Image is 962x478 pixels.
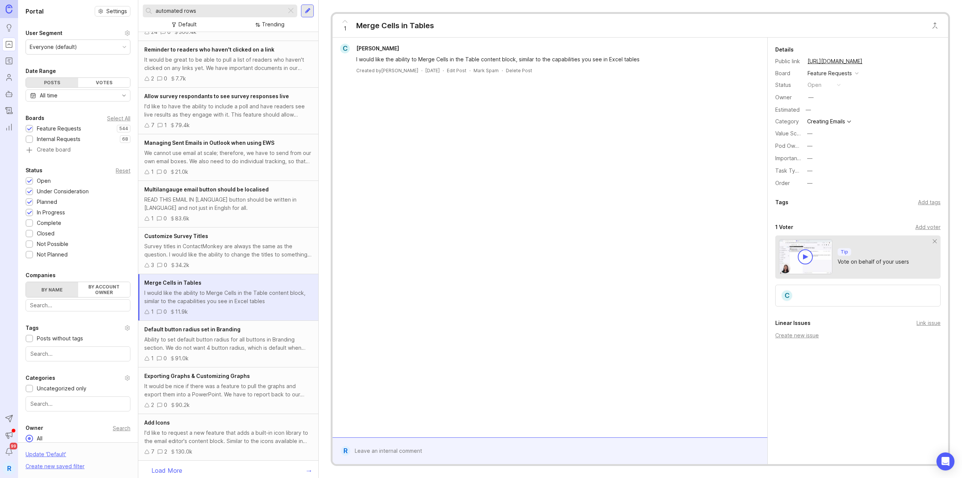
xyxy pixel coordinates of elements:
div: Add voter [915,223,941,231]
div: I'd like to request a new feature that adds a built-in icon library to the email editor's content... [144,429,312,445]
a: Allow survey respondants to see survey responses liveI'd like to have the ability to include a po... [138,88,318,134]
div: Created by [PERSON_NAME] [356,67,418,74]
button: R [2,461,16,475]
input: Search... [30,350,126,358]
div: 0 [163,354,167,363]
div: 91.0k [175,354,189,363]
span: 99 [10,443,17,449]
button: Mark Spam [473,67,499,74]
a: Autopilot [2,87,16,101]
span: 1 [344,24,346,33]
input: Search... [156,7,283,15]
div: Edit Post [447,67,466,74]
div: 2 [151,401,154,409]
a: [DATE] [425,67,440,74]
div: Everyone (default) [30,43,77,51]
input: Search... [30,301,126,310]
a: Managing Sent Emails in Outlook when using EWSWe cannot use email at scale; therefore, we have to... [138,134,318,181]
div: 7.7k [175,74,186,83]
div: Creating Emails [807,119,845,124]
img: video-thumbnail-vote-d41b83416815613422e2ca741bf692cc.jpg [779,239,832,274]
h1: Portal [26,7,44,16]
div: Linear Issues [775,319,811,328]
div: In Progress [37,208,65,217]
div: Trending [262,20,284,29]
div: — [807,167,812,175]
div: C [781,290,793,302]
a: Roadmaps [2,54,16,68]
div: 0 [163,308,167,316]
div: Delete Post [506,67,532,74]
div: 0 [164,261,167,269]
div: C [340,44,350,53]
div: Internal Requests [37,135,80,143]
button: Settings [95,6,130,17]
div: Search [113,426,130,430]
span: Settings [106,8,127,15]
span: Reminder to readers who haven't clicked on a link [144,46,274,53]
div: 1 [151,168,154,176]
div: Survey titles in ContactMonkey are always the same as the question. I would like the ability to c... [144,242,312,259]
div: Complete [37,219,61,227]
a: Default button radius set in BrandingAbility to set default button radius for all buttons in Bran... [138,321,318,367]
a: Multilangauge email button should be localisedREAD THIS EMAIL IN [LANGUAGE] button should be writ... [138,181,318,228]
label: Importance [775,155,803,161]
label: Value Scale [775,130,804,137]
div: 1 [151,308,154,316]
span: Customize Survey Titles [144,233,208,239]
div: 7 [151,448,154,456]
div: 0 [163,168,167,176]
div: All time [40,91,57,100]
div: Estimated [775,107,800,112]
p: 68 [122,136,128,142]
div: 7 [151,121,154,129]
span: Multilangauge email button should be localised [144,186,269,193]
div: Add tags [918,198,941,206]
div: 2 [151,74,154,83]
svg: toggle icon [118,93,130,99]
div: Status [775,81,802,89]
div: 1 Voter [775,223,793,232]
span: Allow survey respondants to see survey responses live [144,93,289,99]
div: open [808,81,821,89]
div: — [808,93,814,102]
div: Planned [37,198,57,206]
div: Feature Requests [808,69,852,77]
div: 79.4k [175,121,190,129]
div: — [807,179,812,187]
div: I'd like to have the ability to include a poll and have readers see live results as they engage w... [144,102,312,119]
a: Ideas [2,21,16,35]
div: 1 [151,354,154,363]
div: Ability to set default button radius for all buttons in Branding section. We do not want 4 button... [144,335,312,352]
p: 544 [119,126,128,132]
div: It would be great to be able to pull a list of readers who haven't clicked on any links yet. We h... [144,56,312,72]
div: Posts [26,78,78,87]
div: Open Intercom Messenger [936,452,954,470]
label: By name [26,282,78,297]
div: I would like the ability to Merge Cells in the Table content block, similar to the capabilities y... [144,289,312,305]
div: All [33,434,46,443]
div: 6 [167,28,171,36]
button: Send to Autopilot [2,412,16,425]
div: Not Planned [37,250,68,259]
div: Update ' Default ' [26,450,66,462]
div: Public link [775,57,802,65]
div: Closed [37,229,54,238]
div: Reset [116,168,130,173]
a: Changelog [2,104,16,117]
div: Under Consideration [37,187,89,196]
div: 0 [164,401,167,409]
div: R [341,446,350,456]
div: Tags [775,198,788,207]
div: · [421,67,422,74]
span: Exporting Graphs & Customizing Graphs [144,373,250,379]
button: Close button [927,18,942,33]
div: READ THIS EMAIL IN [LANGUAGE] button should be written in [LANGUAGE] and not just in Englsh for all. [144,196,312,212]
div: 130.0k [175,448,192,456]
div: 24 [151,28,157,36]
img: Canny Home [6,5,12,13]
div: Owner [26,423,43,432]
div: · [502,67,503,74]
